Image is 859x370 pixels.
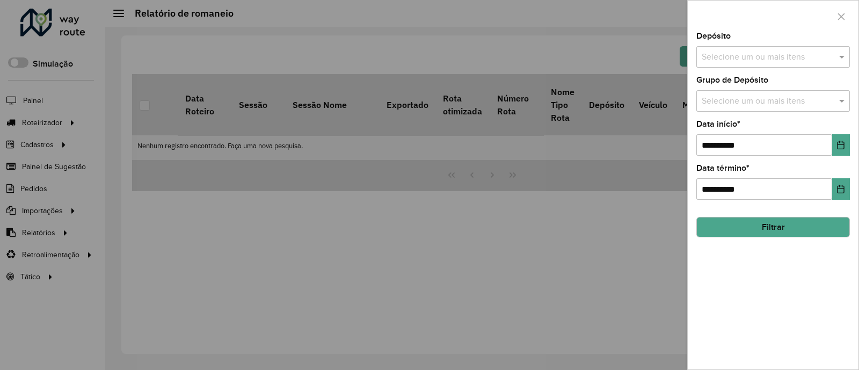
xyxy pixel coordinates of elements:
[832,178,850,200] button: Choose Date
[696,74,768,86] label: Grupo de Depósito
[696,118,740,130] label: Data início
[696,162,749,175] label: Data término
[832,134,850,156] button: Choose Date
[696,217,850,237] button: Filtrar
[696,30,731,42] label: Depósito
